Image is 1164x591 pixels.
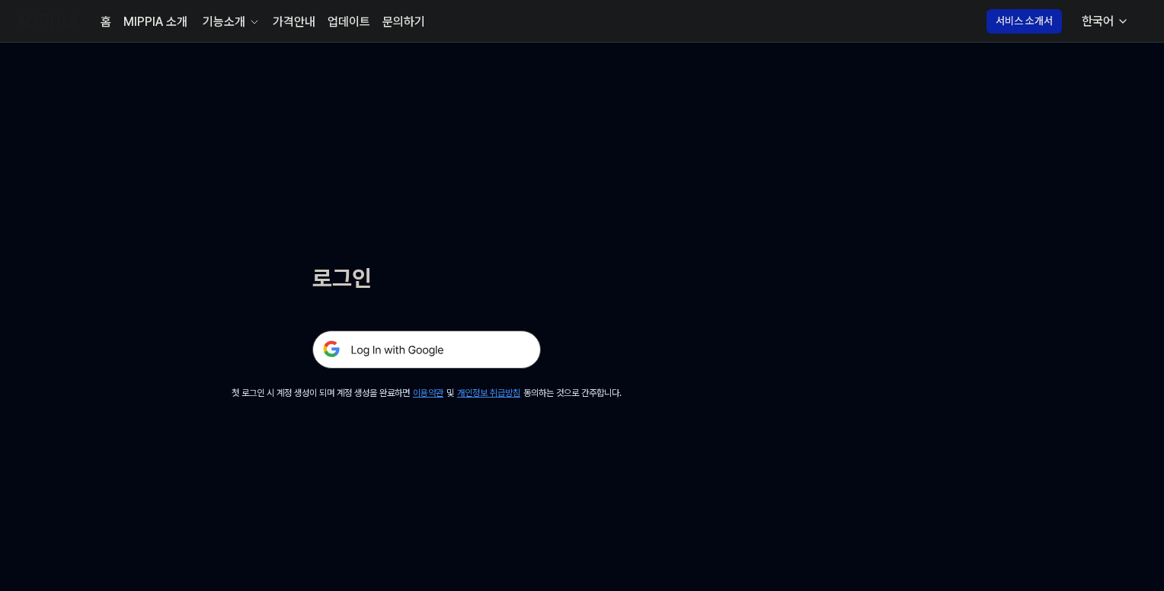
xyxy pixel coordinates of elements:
div: 첫 로그인 시 계정 생성이 되며 계정 생성을 완료하면 및 동의하는 것으로 간주합니다. [232,387,622,400]
a: 홈 [101,13,111,31]
button: 한국어 [1070,6,1138,37]
a: 이용약관 [413,388,443,398]
a: 업데이트 [328,13,370,31]
button: 기능소개 [200,13,261,31]
a: 개인정보 취급방침 [457,388,520,398]
a: MIPPIA 소개 [123,13,187,31]
div: 한국어 [1079,12,1117,30]
button: 서비스 소개서 [987,9,1062,34]
h1: 로그인 [312,262,541,294]
img: 구글 로그인 버튼 [312,331,541,369]
a: 문의하기 [382,13,425,31]
div: 기능소개 [200,13,248,31]
a: 가격안내 [273,13,315,31]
